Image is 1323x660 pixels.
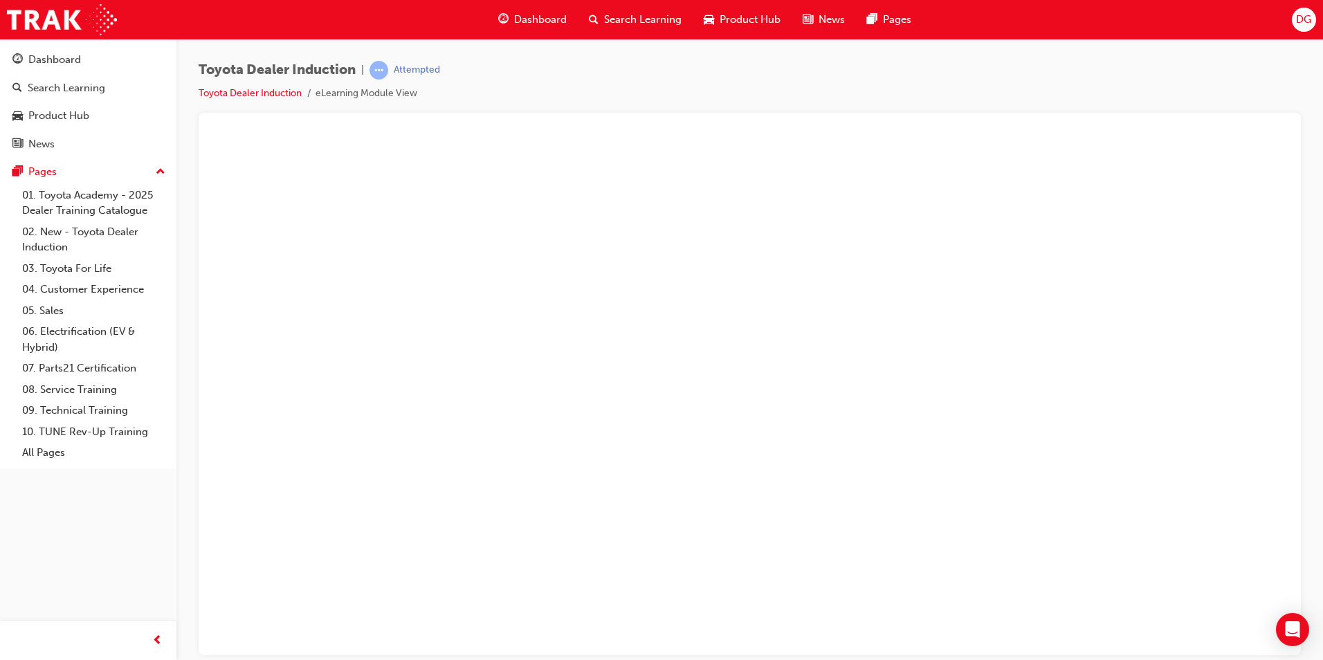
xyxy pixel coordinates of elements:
span: car-icon [12,110,23,122]
span: DG [1296,12,1311,28]
span: News [819,12,845,28]
a: 08. Service Training [17,379,171,401]
a: news-iconNews [792,6,856,34]
span: Pages [883,12,911,28]
a: car-iconProduct Hub [693,6,792,34]
a: 05. Sales [17,300,171,322]
div: Attempted [394,64,440,77]
a: All Pages [17,442,171,464]
a: guage-iconDashboard [487,6,578,34]
a: 04. Customer Experience [17,279,171,300]
a: search-iconSearch Learning [578,6,693,34]
a: 03. Toyota For Life [17,258,171,279]
span: news-icon [803,11,813,28]
span: pages-icon [12,166,23,178]
span: Toyota Dealer Induction [199,62,356,78]
span: learningRecordVerb_ATTEMPT-icon [369,61,388,80]
a: Product Hub [6,103,171,129]
span: news-icon [12,138,23,151]
a: 07. Parts21 Certification [17,358,171,379]
button: DashboardSearch LearningProduct HubNews [6,44,171,159]
a: 09. Technical Training [17,400,171,421]
a: 01. Toyota Academy - 2025 Dealer Training Catalogue [17,185,171,221]
span: car-icon [704,11,714,28]
a: News [6,131,171,157]
div: Dashboard [28,52,81,68]
button: Pages [6,159,171,185]
a: 06. Electrification (EV & Hybrid) [17,321,171,358]
span: search-icon [589,11,599,28]
span: Search Learning [604,12,682,28]
span: | [361,62,364,78]
span: prev-icon [152,632,163,650]
button: DG [1292,8,1316,32]
a: pages-iconPages [856,6,922,34]
a: 10. TUNE Rev-Up Training [17,421,171,443]
div: Product Hub [28,108,89,124]
span: Product Hub [720,12,781,28]
a: 02. New - Toyota Dealer Induction [17,221,171,258]
div: Pages [28,164,57,180]
span: Dashboard [514,12,567,28]
a: Toyota Dealer Induction [199,87,302,99]
a: Dashboard [6,47,171,73]
span: guage-icon [12,54,23,66]
img: Trak [7,4,117,35]
div: News [28,136,55,152]
span: pages-icon [867,11,877,28]
a: Search Learning [6,75,171,101]
div: Search Learning [28,80,105,96]
li: eLearning Module View [316,86,417,102]
span: guage-icon [498,11,509,28]
span: search-icon [12,82,22,95]
div: Open Intercom Messenger [1276,613,1309,646]
span: up-icon [156,163,165,181]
